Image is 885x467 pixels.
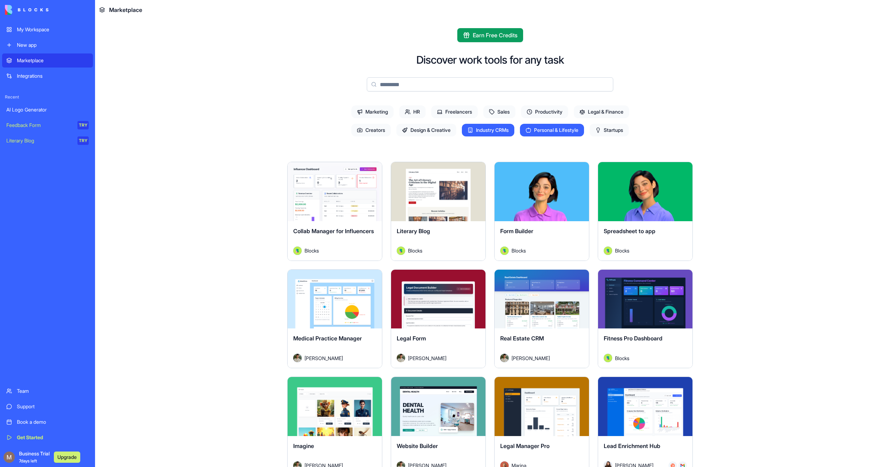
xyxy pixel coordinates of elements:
span: Personal & Lifestyle [520,124,584,136]
span: Freelancers [431,105,478,118]
span: Blocks [615,247,629,254]
a: Literary BlogAvatarBlocks [391,162,486,261]
span: Lead Enrichment Hub [604,442,660,449]
span: HR [399,105,426,118]
a: Get Started [2,430,93,444]
a: Real Estate CRMAvatar[PERSON_NAME] [494,269,589,369]
a: Form BuilderAvatarBlocks [494,162,589,261]
div: My Workspace [17,26,89,33]
span: Creators [351,124,391,136]
span: Imagine [293,442,314,449]
div: Book a demo [17,418,89,426]
img: Avatar [397,247,405,255]
a: Legal FormAvatar[PERSON_NAME] [391,269,486,369]
img: Avatar [604,354,612,362]
span: Marketing [351,105,394,118]
span: 7 days left [19,458,37,463]
a: Feedback FormTRY [2,118,93,132]
span: Startups [590,124,629,136]
div: Support [17,403,89,410]
a: Integrations [2,69,93,83]
span: Form Builder [500,228,533,235]
span: Blocks [408,247,422,254]
span: Recent [2,94,93,100]
span: Industry CRMs [462,124,514,136]
span: Earn Free Credits [473,31,517,39]
span: Website Builder [397,442,438,449]
a: Collab Manager for InfluencersAvatarBlocks [287,162,382,261]
span: Collab Manager for Influencers [293,228,374,235]
span: Blocks [511,247,526,254]
a: Medical Practice ManagerAvatar[PERSON_NAME] [287,269,382,369]
span: Blocks [305,247,319,254]
div: TRY [77,121,89,129]
span: [PERSON_NAME] [305,354,343,362]
div: Get Started [17,434,89,441]
img: ACg8ocJO_7xoi7MARzWXSiFZEqYGELZioH9Raeaz0B3lKapPwFf1YQ=s96-c [4,452,15,463]
span: Design & Creative [396,124,456,136]
img: Avatar [604,247,612,255]
a: Team [2,384,93,398]
div: Literary Blog [6,137,73,144]
div: Integrations [17,72,89,79]
span: Real Estate CRM [500,335,544,342]
span: Fitness Pro Dashboard [604,335,663,342]
img: Avatar [397,354,405,362]
img: Avatar [500,354,509,362]
a: New app [2,38,93,52]
a: AI Logo Generator [2,103,93,117]
a: Literary BlogTRY [2,134,93,148]
button: Upgrade [54,452,80,463]
div: New app [17,41,89,49]
img: logo [5,5,49,15]
span: Sales [483,105,515,118]
span: [PERSON_NAME] [408,354,446,362]
span: Productivity [521,105,568,118]
a: Support [2,399,93,414]
img: Avatar [500,247,509,255]
span: Business Trial [19,450,50,464]
span: Marketplace [109,6,142,14]
span: Legal Form [397,335,426,342]
span: [PERSON_NAME] [511,354,550,362]
a: Marketplace [2,53,93,68]
a: Book a demo [2,415,93,429]
span: Blocks [615,354,629,362]
div: TRY [77,136,89,145]
a: Spreadsheet to appAvatarBlocks [598,162,693,261]
a: Fitness Pro DashboardAvatarBlocks [598,269,693,369]
span: Legal Manager Pro [500,442,550,449]
button: Earn Free Credits [457,28,523,42]
div: Feedback Form [6,122,73,129]
span: Legal & Finance [574,105,629,118]
img: Avatar [293,354,302,362]
h2: Discover work tools for any task [416,53,564,66]
div: Marketplace [17,57,89,64]
span: Spreadsheet to app [604,228,655,235]
div: Team [17,388,89,395]
span: Literary Blog [397,228,430,235]
img: Avatar [293,247,302,255]
div: AI Logo Generator [6,106,89,113]
a: My Workspace [2,23,93,37]
span: Medical Practice Manager [293,335,362,342]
